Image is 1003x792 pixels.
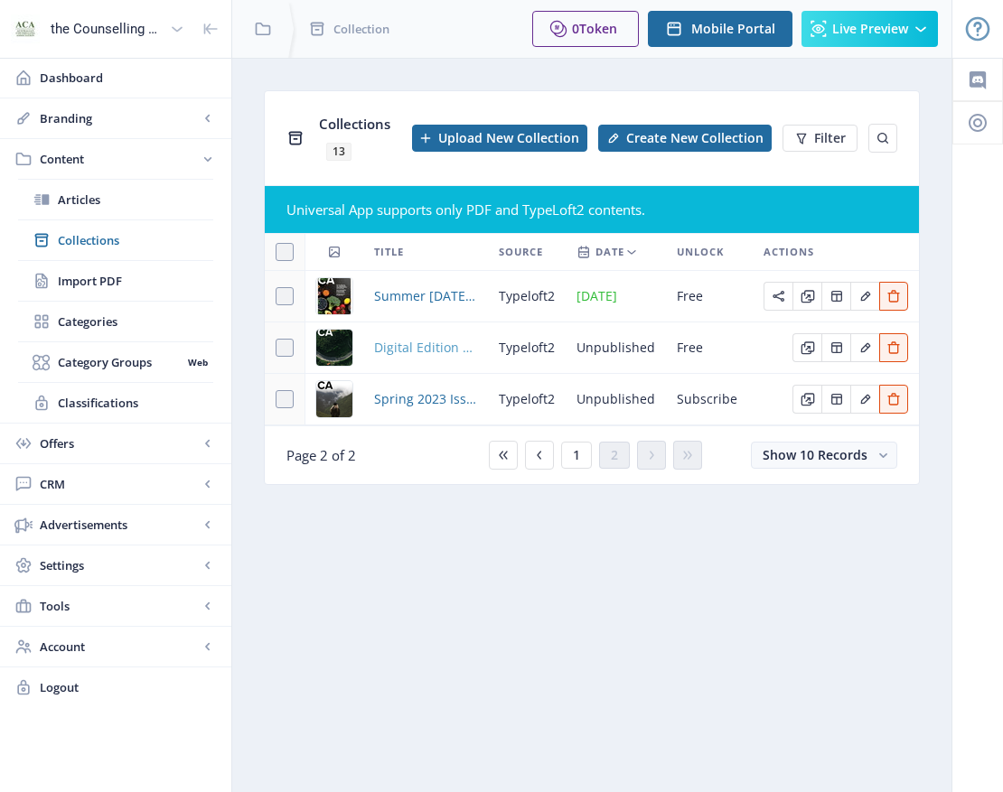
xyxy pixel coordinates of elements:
span: Title [374,241,404,263]
div: Universal App supports only PDF and TypeLoft2 contents. [286,200,897,219]
img: properties.app_icon.jpeg [11,14,40,43]
button: Mobile Portal [648,11,792,47]
button: 2 [599,442,630,469]
button: 1 [561,442,592,469]
nb-badge: Web [182,353,213,371]
a: Spring 2023 Issue [374,388,477,410]
a: Edit page [879,286,908,303]
span: Unlock [677,241,724,263]
span: Category Groups [58,353,182,371]
span: Offers [40,434,199,452]
app-collection-view: Collections [264,90,920,485]
span: Logout [40,678,217,696]
a: Collections [18,220,213,260]
span: 1 [573,448,580,462]
button: Live Preview [801,11,938,47]
span: 2 [611,448,618,462]
button: Create New Collection [598,125,772,152]
span: Content [40,150,199,168]
span: CRM [40,475,199,493]
a: Edit page [764,286,792,303]
span: Settings [40,556,199,574]
a: Edit page [850,286,879,303]
span: Collections [319,115,390,133]
a: Edit page [821,338,850,355]
span: Upload New Collection [438,131,579,145]
div: the Counselling Australia Magazine [51,9,163,49]
a: New page [587,125,772,152]
a: Edit page [821,389,850,406]
td: Subscribe [666,374,753,425]
span: Collection [333,20,389,38]
span: Categories [58,312,213,331]
a: Edit page [792,286,821,303]
span: Token [579,20,617,37]
span: Classifications [58,394,213,412]
a: Edit page [821,286,850,303]
span: Account [40,638,199,656]
img: cover.png [316,330,352,366]
a: Edit page [792,389,821,406]
td: typeloft2 [488,322,566,374]
a: Classifications [18,383,213,423]
span: Filter [814,131,846,145]
span: Live Preview [832,22,908,36]
a: Edit page [879,389,908,406]
span: Date [595,241,624,263]
span: Page 2 of 2 [286,446,356,464]
a: Articles [18,180,213,219]
span: Create New Collection [626,131,764,145]
td: Free [666,322,753,374]
span: Collections [58,231,213,249]
span: Advertisements [40,516,199,534]
button: Show 10 Records [751,442,897,469]
td: Unpublished [566,322,666,374]
a: Categories [18,302,213,341]
a: Edit page [850,389,879,406]
span: Tools [40,597,199,615]
a: Summer [DATE]-[DATE] [374,285,477,307]
a: Edit page [792,338,821,355]
button: Filter [783,125,858,152]
td: [DATE] [566,271,666,322]
button: 0Token [532,11,639,47]
span: Articles [58,191,213,209]
span: Source [499,241,543,263]
span: 13 [326,143,352,161]
span: Mobile Portal [691,22,775,36]
td: Free [666,271,753,322]
span: Dashboard [40,69,217,87]
td: typeloft2 [488,271,566,322]
a: Digital Edition 2.1 [374,337,477,359]
button: Upload New Collection [412,125,587,152]
img: cover.png [316,381,352,417]
td: Unpublished [566,374,666,425]
span: Actions [764,241,814,263]
span: Branding [40,109,199,127]
a: Edit page [850,338,879,355]
td: typeloft2 [488,374,566,425]
img: cbd2b295-b998-412b-87a2-d7930f397e1c.jpg [316,278,352,314]
a: Import PDF [18,261,213,301]
a: Category GroupsWeb [18,342,213,382]
a: Edit page [879,338,908,355]
span: Import PDF [58,272,213,290]
span: Show 10 Records [763,446,867,463]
